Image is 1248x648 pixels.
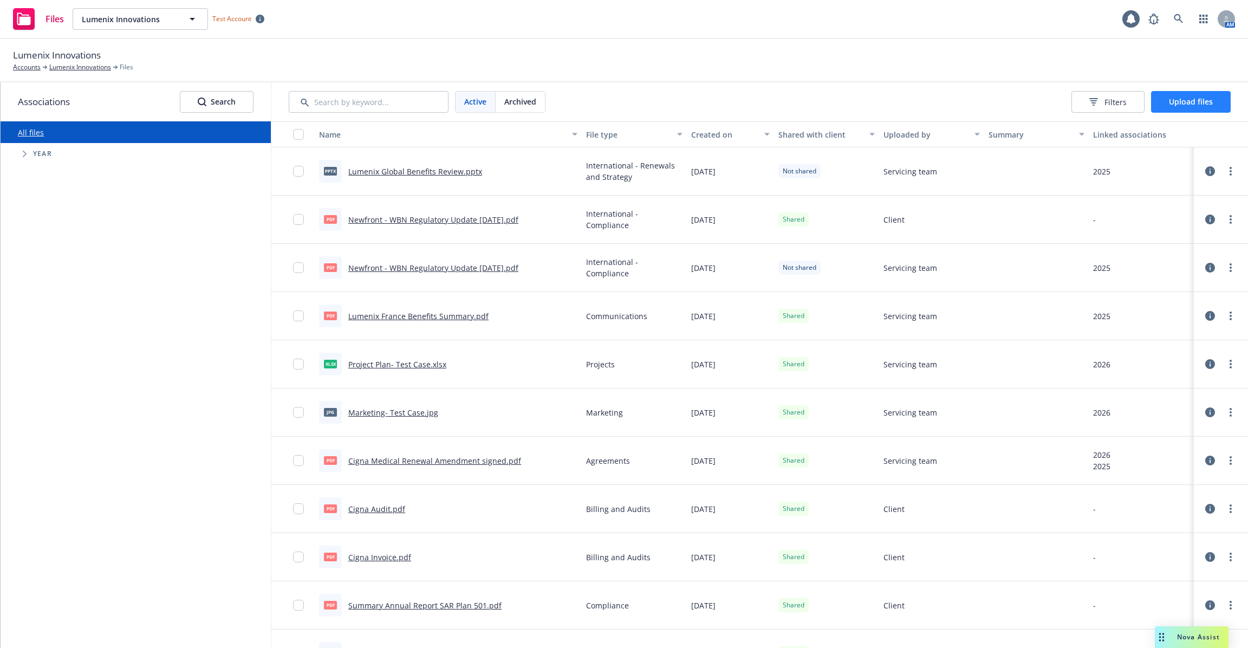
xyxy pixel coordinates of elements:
[324,215,337,223] span: pdf
[691,600,716,611] span: [DATE]
[774,121,879,147] button: Shared with client
[883,600,905,611] span: Client
[289,91,448,113] input: Search by keyword...
[198,92,236,112] div: Search
[883,166,937,177] span: Servicing team
[464,96,486,107] span: Active
[691,166,716,177] span: [DATE]
[324,408,337,416] span: jpg
[293,214,304,225] input: Toggle Row Selected
[783,166,816,176] span: Not shared
[586,310,647,322] span: Communications
[883,455,937,466] span: Servicing team
[348,456,521,466] a: Cigna Medical Renewal Amendment signed.pdf
[1093,449,1110,461] div: 2026
[9,4,68,34] a: Files
[586,160,682,183] span: International - Renewals and Strategy
[1143,8,1165,30] a: Report a Bug
[883,407,937,418] span: Servicing team
[120,62,133,72] span: Files
[324,263,337,271] span: pdf
[348,166,482,177] a: Lumenix Global Benefits Review.pptx
[883,214,905,225] span: Client
[1224,599,1237,612] a: more
[1224,213,1237,226] a: more
[883,552,905,563] span: Client
[1093,407,1110,418] div: 2026
[348,504,405,514] a: Cigna Audit.pdf
[984,121,1089,147] button: Summary
[324,456,337,464] span: pdf
[1071,91,1145,113] button: Filters
[1193,8,1214,30] a: Switch app
[1224,165,1237,178] a: more
[1224,261,1237,274] a: more
[1,143,271,165] div: Tree Example
[1093,359,1110,370] div: 2026
[198,98,206,106] svg: Search
[348,215,518,225] a: Newfront - WBN Regulatory Update [DATE].pdf
[691,310,716,322] span: [DATE]
[324,312,337,320] span: pdf
[18,95,70,109] span: Associations
[1224,454,1237,467] a: more
[783,407,804,417] span: Shared
[348,407,438,418] a: Marketing- Test Case.jpg
[883,359,937,370] span: Servicing team
[348,311,489,321] a: Lumenix France Benefits Summary.pdf
[324,553,337,561] span: pdf
[33,151,52,157] span: Year
[691,407,716,418] span: [DATE]
[883,129,968,140] div: Uploaded by
[293,600,304,611] input: Toggle Row Selected
[13,48,101,62] span: Lumenix Innovations
[13,62,41,72] a: Accounts
[783,600,804,610] span: Shared
[293,359,304,370] input: Toggle Row Selected
[586,359,615,370] span: Projects
[1093,600,1096,611] div: -
[324,504,337,513] span: pdf
[1093,129,1189,140] div: Linked associations
[18,127,44,138] a: All files
[82,14,175,25] span: Lumenix Innovations
[1093,503,1096,515] div: -
[1104,96,1127,108] span: Filters
[348,263,518,273] a: Newfront - WBN Regulatory Update [DATE].pdf
[1224,502,1237,515] a: more
[783,359,804,369] span: Shared
[691,214,716,225] span: [DATE]
[1089,121,1194,147] button: Linked associations
[1169,96,1213,107] span: Upload files
[586,129,671,140] div: File type
[1224,309,1237,322] a: more
[324,360,337,368] span: xlsx
[293,262,304,273] input: Toggle Row Selected
[1093,310,1110,322] div: 2025
[989,129,1073,140] div: Summary
[691,129,758,140] div: Created on
[586,256,682,279] span: International - Compliance
[324,167,337,175] span: pptx
[1224,406,1237,419] a: more
[504,96,536,107] span: Archived
[293,407,304,418] input: Toggle Row Selected
[783,552,804,562] span: Shared
[1089,96,1127,108] span: Filters
[293,166,304,177] input: Toggle Row Selected
[1093,552,1096,563] div: -
[691,552,716,563] span: [DATE]
[586,503,651,515] span: Billing and Audits
[45,15,64,23] span: Files
[586,407,623,418] span: Marketing
[778,129,863,140] div: Shared with client
[783,215,804,224] span: Shared
[315,121,582,147] button: Name
[348,600,502,611] a: Summary Annual Report SAR Plan 501.pdf
[883,503,905,515] span: Client
[783,263,816,273] span: Not shared
[883,262,937,274] span: Servicing team
[293,503,304,514] input: Toggle Row Selected
[783,504,804,514] span: Shared
[1155,626,1228,648] button: Nova Assist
